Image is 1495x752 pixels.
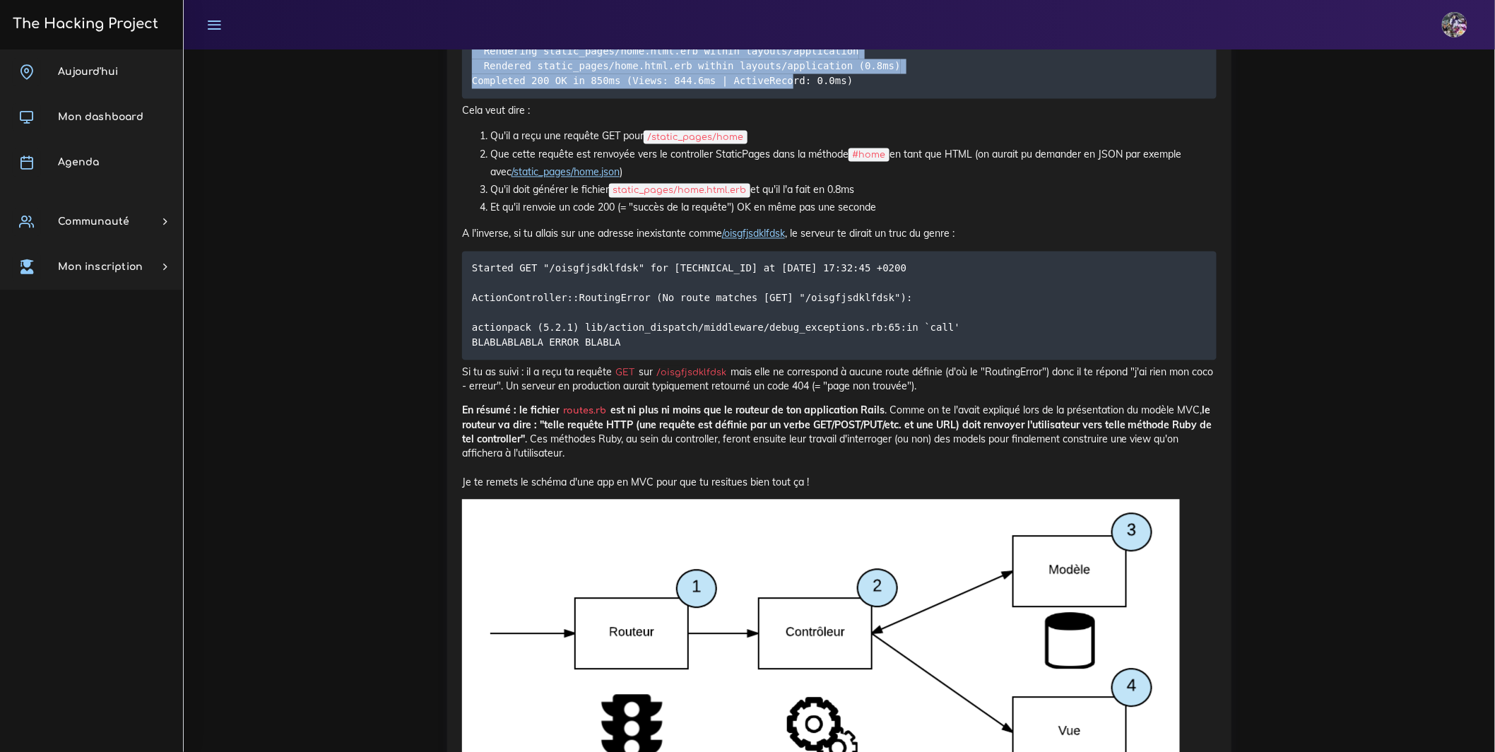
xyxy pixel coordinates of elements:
a: /static_pages/home.json [512,166,620,179]
span: Mon inscription [58,262,143,272]
span: Agenda [58,157,99,168]
strong: le routeur va dire : "telle requête HTTP (une requête est définie par un verbe GET/POST/PUT/etc. ... [462,404,1212,446]
code: Started GET "/oisgfjsdklfdsk" for [TECHNICAL_ID] at [DATE] 17:32:45 +0200 ActionController::Routi... [472,261,960,351]
h3: The Hacking Project [8,16,158,32]
a: /oisgfjsdklfdsk [722,228,785,240]
p: Cela veut dire : [462,104,1217,118]
p: Si tu as suivi : il a reçu ta requête sur mais elle ne correspond à aucune route définie (d'où le... [462,365,1217,394]
strong: En résumé : le fichier est ni plus ni moins que le routeur de ton application Rails [462,404,885,417]
img: eg54bupqcshyolnhdacp.jpg [1442,12,1467,37]
code: routes.rb [560,404,610,418]
code: /oisgfjsdklfdsk [653,366,731,380]
code: GET [612,366,639,380]
code: static_pages/home.html.erb [609,184,750,198]
span: Mon dashboard [58,112,143,122]
p: A l'inverse, si tu allais sur une adresse inexistante comme , le serveur te dirait un truc du gen... [462,227,1217,241]
code: /static_pages/home [644,131,747,145]
li: Qu'il doit générer le fichier et qu'il l'a fait en 0.8ms [490,182,1217,199]
span: Communauté [58,216,129,227]
code: Started GET "/static_pages/home" for [TECHNICAL_ID] at [DATE] 17:19:47 +0200 Processing by Static... [472,14,925,89]
code: #home [849,148,890,163]
li: Que cette requête est renvoyée vers le controller StaticPages dans la méthode en tant que HTML (o... [490,146,1217,182]
p: . Comme on te l'avait expliqué lors de la présentation du modèle MVC, . Ces méthodes Ruby, au sei... [462,404,1217,490]
li: Qu'il a reçu une requête GET pour [490,128,1217,146]
span: Aujourd'hui [58,66,118,77]
li: Et qu'il renvoie un code 200 (= "succès de la requête") OK en même pas une seconde [490,199,1217,217]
